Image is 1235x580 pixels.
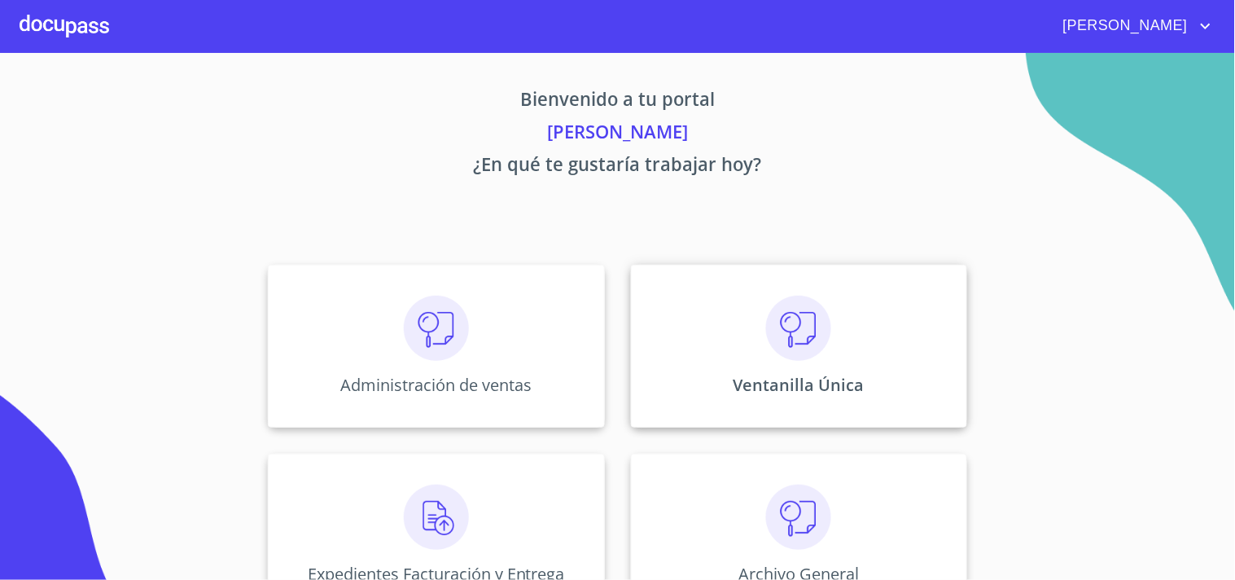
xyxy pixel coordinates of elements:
[340,374,532,396] p: Administración de ventas
[766,296,831,361] img: consulta.png
[116,151,1119,183] p: ¿En qué te gustaría trabajar hoy?
[1051,13,1215,39] button: account of current user
[116,86,1119,118] p: Bienvenido a tu portal
[1051,13,1196,39] span: [PERSON_NAME]
[734,374,865,396] p: Ventanilla Única
[116,118,1119,151] p: [PERSON_NAME]
[404,296,469,361] img: consulta.png
[404,485,469,550] img: carga.png
[766,485,831,550] img: consulta.png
